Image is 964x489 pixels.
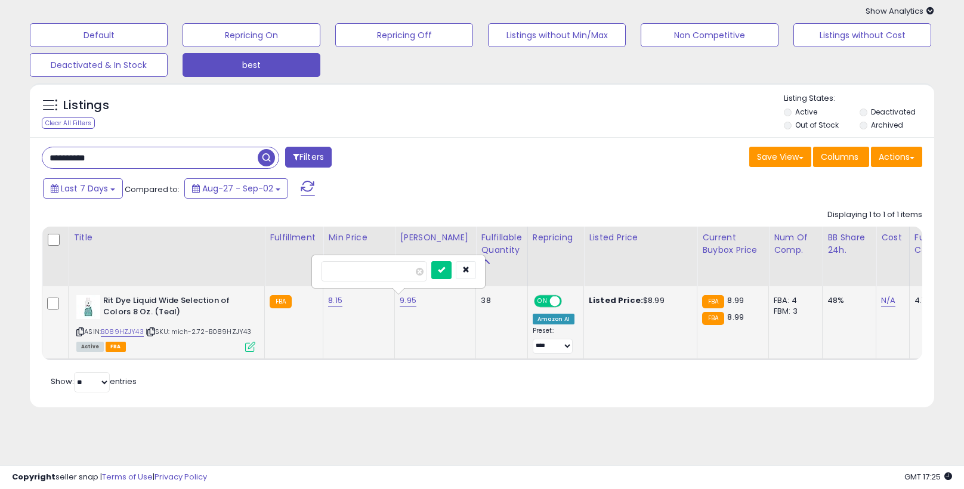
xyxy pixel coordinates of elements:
div: Preset: [533,327,574,354]
div: 48% [827,295,867,306]
span: 2025-09-10 17:25 GMT [904,471,952,482]
a: 9.95 [400,295,416,307]
div: 4.15 [914,295,956,306]
div: Clear All Filters [42,117,95,129]
div: seller snap | | [12,472,207,483]
span: Compared to: [125,184,180,195]
div: FBA: 4 [774,295,813,306]
button: Save View [749,147,811,167]
span: 8.99 [727,311,744,323]
label: Archived [871,120,903,130]
p: Listing States: [784,93,934,104]
span: OFF [560,296,579,307]
span: FBA [106,342,126,352]
button: Default [30,23,168,47]
label: Active [795,107,817,117]
b: Listed Price: [589,295,643,306]
div: Current Buybox Price [702,231,764,256]
button: Columns [813,147,869,167]
h5: Listings [63,97,109,114]
span: Last 7 Days [61,182,108,194]
button: Repricing Off [335,23,473,47]
button: Filters [285,147,332,168]
a: B089HZJY43 [101,327,144,337]
div: Min Price [328,231,390,244]
button: Last 7 Days [43,178,123,199]
div: BB Share 24h. [827,231,871,256]
div: Amazon AI [533,314,574,324]
span: Show Analytics [866,5,934,17]
div: Num of Comp. [774,231,817,256]
img: 31yodShJI-L._SL40_.jpg [76,295,100,319]
button: Repricing On [183,23,320,47]
strong: Copyright [12,471,55,482]
button: Deactivated & In Stock [30,53,168,77]
div: Fulfillment Cost [914,231,960,256]
div: 38 [481,295,518,306]
div: Repricing [533,231,579,244]
span: Aug-27 - Sep-02 [202,182,273,194]
div: ASIN: [76,295,255,351]
div: Listed Price [589,231,692,244]
span: | SKU: mich-2.72-B089HZJY43 [146,327,252,336]
button: best [183,53,320,77]
div: Title [73,231,259,244]
span: All listings currently available for purchase on Amazon [76,342,104,352]
div: Fulfillment [270,231,318,244]
button: Aug-27 - Sep-02 [184,178,288,199]
span: ON [535,296,550,307]
button: Non Competitive [641,23,778,47]
a: N/A [881,295,895,307]
span: Show: entries [51,376,137,387]
small: FBA [270,295,292,308]
div: Displaying 1 to 1 of 1 items [827,209,922,221]
small: FBA [702,295,724,308]
div: [PERSON_NAME] [400,231,471,244]
span: Columns [821,151,858,163]
a: Privacy Policy [155,471,207,482]
label: Out of Stock [795,120,839,130]
button: Listings without Cost [793,23,931,47]
span: 8.99 [727,295,744,306]
div: Fulfillable Quantity [481,231,522,256]
button: Actions [871,147,922,167]
small: FBA [702,312,724,325]
div: Cost [881,231,904,244]
div: $8.99 [589,295,688,306]
a: Terms of Use [102,471,153,482]
b: Rit Dye Liquid Wide Selection of Colors 8 Oz. (Teal) [103,295,248,320]
button: Listings without Min/Max [488,23,626,47]
div: FBM: 3 [774,306,813,317]
label: Deactivated [871,107,916,117]
a: 8.15 [328,295,342,307]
